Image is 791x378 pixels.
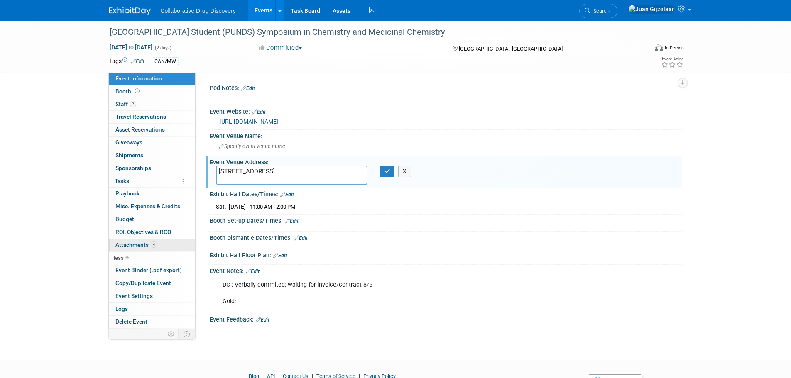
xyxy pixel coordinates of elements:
span: Booth not reserved yet [133,88,141,94]
span: Asset Reservations [115,126,165,133]
a: Event Settings [109,290,195,302]
span: ROI, Objectives & ROO [115,229,171,235]
span: Staff [115,101,136,107]
span: Search [590,8,610,14]
td: Toggle Event Tabs [178,329,195,339]
span: Travel Reservations [115,113,166,120]
span: Shipments [115,152,143,159]
a: Shipments [109,149,195,162]
a: Edit [252,109,266,115]
span: to [127,44,135,51]
button: X [398,166,411,177]
a: Copy/Duplicate Event [109,277,195,290]
a: Booth [109,85,195,98]
span: 4 [151,241,157,248]
a: Travel Reservations [109,111,195,123]
a: Edit [246,268,260,274]
div: Event Format [599,43,684,56]
td: [DATE] [229,202,246,211]
a: Edit [273,253,287,259]
div: DC : Verbally commited: waiting for invoice/contract 8/6 Gold: [217,277,591,310]
a: Edit [256,317,269,323]
a: Sponsorships [109,162,195,175]
div: Booth Dismantle Dates/Times: [210,232,682,242]
div: Event Venue Name: [210,130,682,140]
span: Logs [115,305,128,312]
span: Event Settings [115,293,153,299]
img: Juan Gijzelaar [628,5,674,14]
span: Specify event venue name [219,143,285,149]
img: Format-Inperson.png [655,44,663,51]
a: Tasks [109,175,195,188]
td: Personalize Event Tab Strip [164,329,179,339]
td: Tags [109,57,144,66]
a: Edit [285,218,299,224]
a: Playbook [109,188,195,200]
a: Edit [280,192,294,198]
div: [GEOGRAPHIC_DATA] Student (PUNDS) Symposium in Chemistry and Medicinal Chemistry [107,25,635,40]
a: Logs [109,303,195,315]
span: less [114,254,124,261]
span: Budget [115,216,134,222]
a: Attachments4 [109,239,195,251]
span: Sponsorships [115,165,151,171]
div: Booth Set-up Dates/Times: [210,215,682,225]
span: Booth [115,88,141,95]
div: CAN/MW [152,57,179,66]
a: Event Binder (.pdf export) [109,264,195,277]
a: Delete Event [109,316,195,328]
a: Edit [131,59,144,64]
span: Giveaways [115,139,142,146]
span: 11:00 AM - 2:00 PM [250,204,295,210]
div: In-Person [664,45,684,51]
div: Event Notes: [210,265,682,276]
div: Pod Notes: [210,82,682,93]
a: [URL][DOMAIN_NAME] [220,118,278,125]
a: Misc. Expenses & Credits [109,200,195,213]
span: [DATE] [DATE] [109,44,153,51]
span: Collaborative Drug Discovery [161,7,236,14]
div: Exhibit Hall Floor Plan: [210,249,682,260]
span: Event Binder (.pdf export) [115,267,182,273]
a: Staff2 [109,98,195,111]
a: Edit [241,85,255,91]
td: Sat. [216,202,229,211]
a: less [109,252,195,264]
a: ROI, Objectives & ROO [109,226,195,239]
a: Event Information [109,73,195,85]
button: Committed [256,44,305,52]
a: Budget [109,213,195,226]
div: Event Venue Address: [210,156,682,166]
a: Search [579,4,617,18]
span: Misc. Expenses & Credits [115,203,180,210]
a: Giveaways [109,137,195,149]
span: Event Information [115,75,162,82]
span: Tasks [115,178,129,184]
a: Edit [294,235,308,241]
span: Copy/Duplicate Event [115,280,171,286]
span: 2 [130,101,136,107]
span: Attachments [115,241,157,248]
img: ExhibitDay [109,7,151,15]
div: Event Feedback: [210,313,682,324]
div: Exhibit Hall Dates/Times: [210,188,682,199]
span: (2 days) [154,45,171,51]
a: Asset Reservations [109,124,195,136]
div: Event Rating [661,57,683,61]
div: Event Website: [210,105,682,116]
span: Playbook [115,190,140,197]
span: Delete Event [115,318,147,325]
span: [GEOGRAPHIC_DATA], [GEOGRAPHIC_DATA] [459,46,563,52]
